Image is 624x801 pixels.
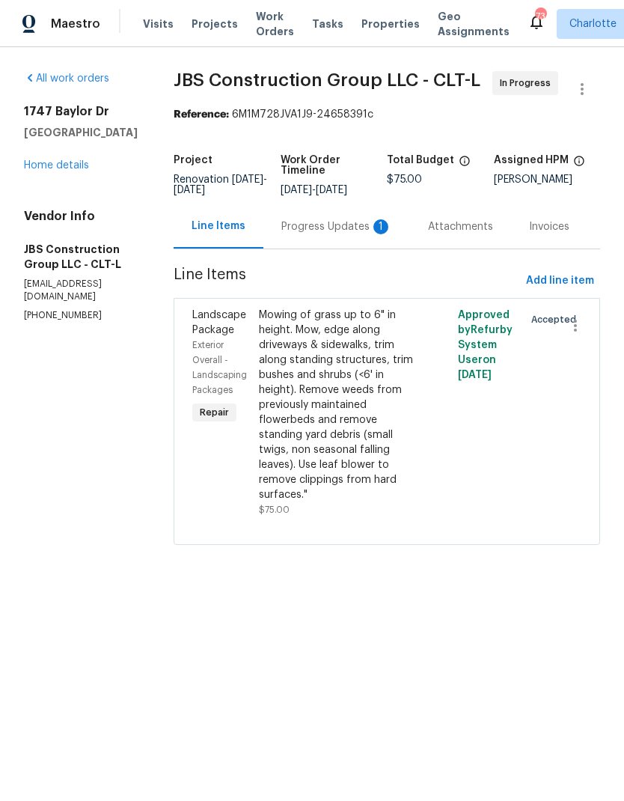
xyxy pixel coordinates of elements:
[24,125,138,140] h5: [GEOGRAPHIC_DATA]
[174,174,267,195] span: -
[194,405,235,420] span: Repair
[174,109,229,120] b: Reference:
[192,16,238,31] span: Projects
[256,9,294,39] span: Work Orders
[51,16,100,31] span: Maestro
[316,185,347,195] span: [DATE]
[458,370,492,380] span: [DATE]
[458,310,513,380] span: Approved by Refurby System User on
[500,76,557,91] span: In Progress
[281,185,347,195] span: -
[438,9,510,39] span: Geo Assignments
[312,19,343,29] span: Tasks
[174,155,212,165] h5: Project
[373,219,388,234] div: 1
[494,174,601,185] div: [PERSON_NAME]
[24,209,138,224] h4: Vendor Info
[531,312,582,327] span: Accepted
[24,309,138,322] p: [PHONE_NUMBER]
[520,267,600,295] button: Add line item
[459,155,471,174] span: The total cost of line items that have been proposed by Opendoor. This sum includes line items th...
[387,174,422,185] span: $75.00
[526,272,594,290] span: Add line item
[535,9,545,24] div: 73
[281,185,312,195] span: [DATE]
[174,174,267,195] span: Renovation
[281,219,392,234] div: Progress Updates
[428,219,493,234] div: Attachments
[24,73,109,84] a: All work orders
[259,505,290,514] span: $75.00
[529,219,569,234] div: Invoices
[174,71,480,89] span: JBS Construction Group LLC - CLT-L
[361,16,420,31] span: Properties
[24,242,138,272] h5: JBS Construction Group LLC - CLT-L
[192,341,247,395] span: Exterior Overall - Landscaping Packages
[24,278,138,303] p: [EMAIL_ADDRESS][DOMAIN_NAME]
[174,267,520,295] span: Line Items
[232,174,263,185] span: [DATE]
[281,155,388,176] h5: Work Order Timeline
[387,155,454,165] h5: Total Budget
[24,160,89,171] a: Home details
[143,16,174,31] span: Visits
[192,310,246,335] span: Landscape Package
[573,155,585,174] span: The hpm assigned to this work order.
[174,185,205,195] span: [DATE]
[174,107,600,122] div: 6M1M728JVA1J9-24658391c
[569,16,617,31] span: Charlotte
[24,104,138,119] h2: 1747 Baylor Dr
[259,308,416,502] div: Mowing of grass up to 6" in height. Mow, edge along driveways & sidewalks, trim along standing st...
[192,219,245,234] div: Line Items
[494,155,569,165] h5: Assigned HPM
